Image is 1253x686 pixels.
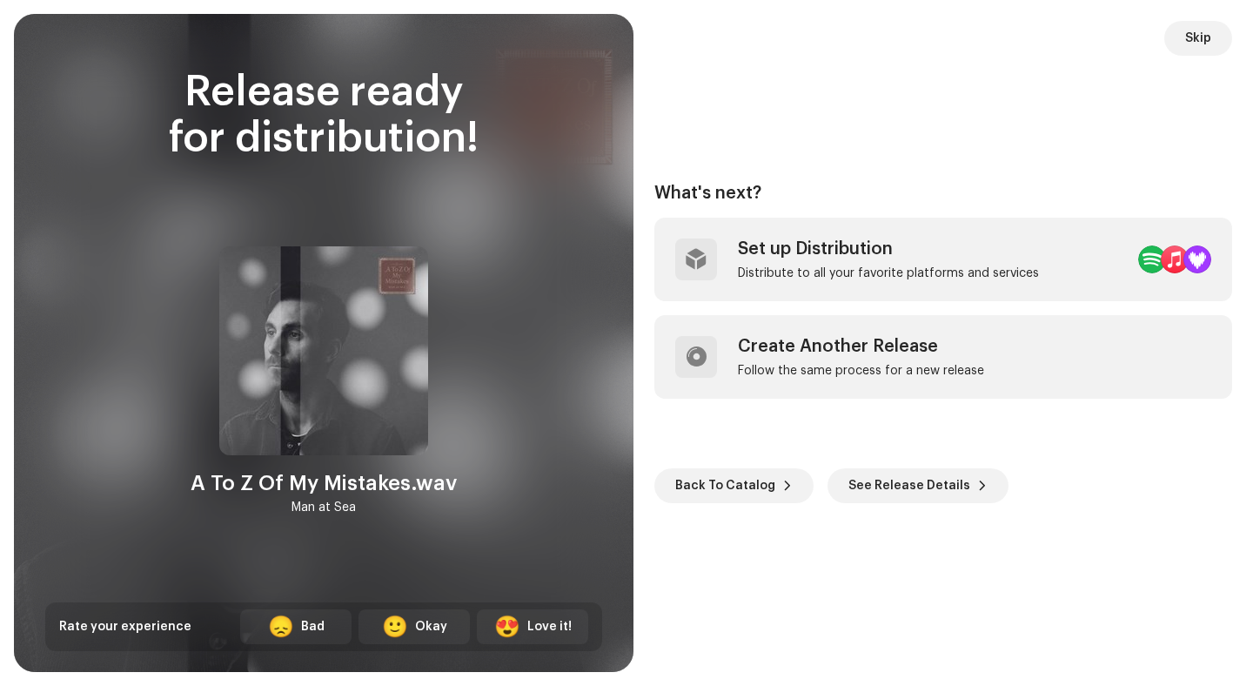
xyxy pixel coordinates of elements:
button: Skip [1164,21,1232,56]
div: Create Another Release [738,336,984,357]
img: 4251e779-e392-458f-b996-0cfcdab24ebd [219,246,428,455]
span: Back To Catalog [675,468,775,503]
div: A To Z Of My Mistakes.wav [191,469,457,497]
span: See Release Details [848,468,970,503]
div: 🙂 [382,616,408,637]
span: Rate your experience [59,621,191,633]
div: Distribute to all your favorite platforms and services [738,266,1039,280]
button: Back To Catalog [654,468,814,503]
div: Release ready for distribution! [45,70,602,162]
div: Set up Distribution [738,239,1039,259]
button: See Release Details [828,468,1008,503]
div: Bad [301,618,325,636]
span: Skip [1185,21,1211,56]
re-a-post-create-item: Set up Distribution [654,218,1232,301]
re-a-post-create-item: Create Another Release [654,315,1232,399]
div: 😞 [268,616,294,637]
div: Follow the same process for a new release [738,364,984,378]
div: Okay [415,618,447,636]
div: What's next? [654,183,1232,204]
div: 😍 [494,616,520,637]
div: Love it! [527,618,572,636]
div: Man at Sea [291,497,356,518]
